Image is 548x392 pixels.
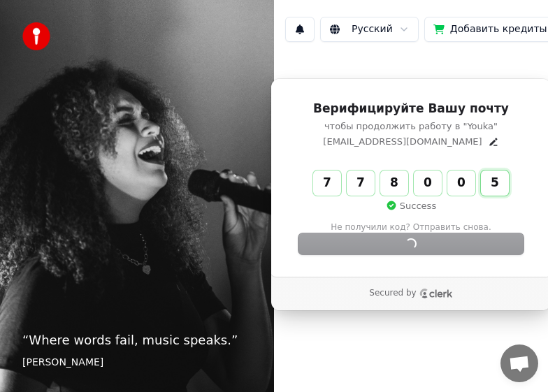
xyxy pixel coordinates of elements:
p: Success [386,200,436,212]
h1: Верифицируйте Вашу почту [298,101,524,117]
img: youka [22,22,50,50]
a: Clerk logo [419,289,453,298]
div: Открытый чат [500,344,538,382]
input: Enter verification code [313,170,537,196]
p: чтобы продолжить работу в "Youka" [298,120,524,133]
button: Edit [488,136,499,147]
footer: [PERSON_NAME] [22,356,252,370]
p: [EMAIL_ADDRESS][DOMAIN_NAME] [323,136,482,148]
p: Secured by [369,288,416,299]
p: “ Where words fail, music speaks. ” [22,331,252,350]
